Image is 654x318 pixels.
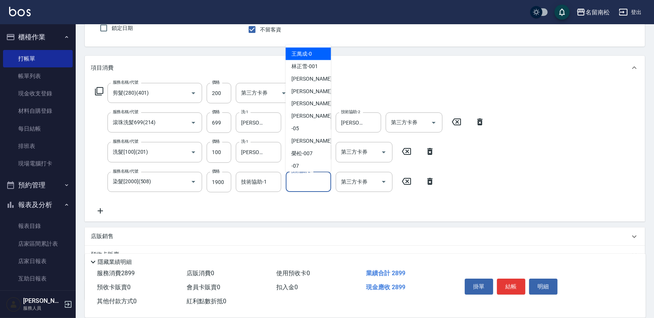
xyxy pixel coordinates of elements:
a: 帳單列表 [3,67,73,85]
h5: [PERSON_NAME] [23,297,62,305]
p: 店販銷售 [91,232,114,240]
span: 榮松 -007 [292,150,313,158]
span: 不留客資 [260,26,281,34]
span: [PERSON_NAME] -06 [292,137,339,145]
button: Open [187,176,199,188]
a: 店家區間累計表 [3,235,73,253]
span: 現金應收 2899 [366,284,405,291]
span: 其他付款方式 0 [97,298,137,305]
a: 互助排行榜 [3,287,73,305]
button: Open [187,87,199,99]
button: Open [378,146,390,158]
div: 店販銷售 [85,228,645,246]
label: 價格 [212,139,220,144]
div: 名留南松 [585,8,610,17]
p: 項目消費 [91,64,114,72]
p: 預收卡販賣 [91,251,119,259]
a: 每日結帳 [3,120,73,137]
span: 紅利點數折抵 0 [187,298,226,305]
a: 打帳單 [3,50,73,67]
span: 預收卡販賣 0 [97,284,131,291]
span: [PERSON_NAME] -03 [292,87,339,95]
button: 掛單 [465,279,493,295]
div: 預收卡販賣 [85,246,645,264]
a: 店家日報表 [3,253,73,270]
p: 隱藏業績明細 [98,258,132,266]
button: 櫃檯作業 [3,27,73,47]
a: 互助日報表 [3,270,73,287]
img: Logo [9,7,31,16]
span: [PERSON_NAME] -02 [292,75,339,83]
span: 店販消費 0 [187,270,214,277]
button: 名留南松 [573,5,613,20]
button: 結帳 [497,279,525,295]
label: 服務名稱/代號 [113,139,138,144]
img: Person [6,297,21,312]
a: 報表目錄 [3,217,73,235]
label: 價格 [212,168,220,174]
span: 鎖定日期 [112,24,133,32]
button: Open [187,117,199,129]
span: -07 [292,162,299,170]
span: 使用預收卡 0 [276,270,310,277]
label: 服務名稱/代號 [113,168,138,174]
span: 會員卡販賣 0 [187,284,220,291]
label: 價格 [212,109,220,115]
label: 技術協助-2 [291,168,310,174]
div: 項目消費 [85,56,645,80]
a: 現金收支登錄 [3,85,73,102]
a: 現場電腦打卡 [3,155,73,172]
p: 服務人員 [23,305,62,312]
span: -05 [292,125,299,133]
button: 預約管理 [3,175,73,195]
label: 洗-1 [241,139,248,144]
span: 林正雪 -001 [292,62,318,70]
label: 服務名稱/代號 [113,79,138,85]
label: 服務名稱/代號 [113,109,138,115]
button: save [554,5,570,20]
button: Open [278,87,290,99]
span: 王萬成 -0 [292,50,312,58]
label: 洗-1 [241,109,248,115]
span: [PERSON_NAME] -04 [292,112,339,120]
a: 排班表 [3,137,73,155]
span: 業績合計 2899 [366,270,405,277]
span: 服務消費 2899 [97,270,135,277]
label: 價格 [212,79,220,85]
label: 技術協助-2 [341,109,360,115]
button: Open [428,117,440,129]
button: Open [378,176,390,188]
button: 登出 [616,5,645,19]
button: 報表及分析 [3,195,73,215]
a: 材料自購登錄 [3,102,73,120]
span: [PERSON_NAME] -004 [292,100,343,108]
span: 扣入金 0 [276,284,298,291]
button: Open [187,146,199,158]
button: 明細 [529,279,557,295]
